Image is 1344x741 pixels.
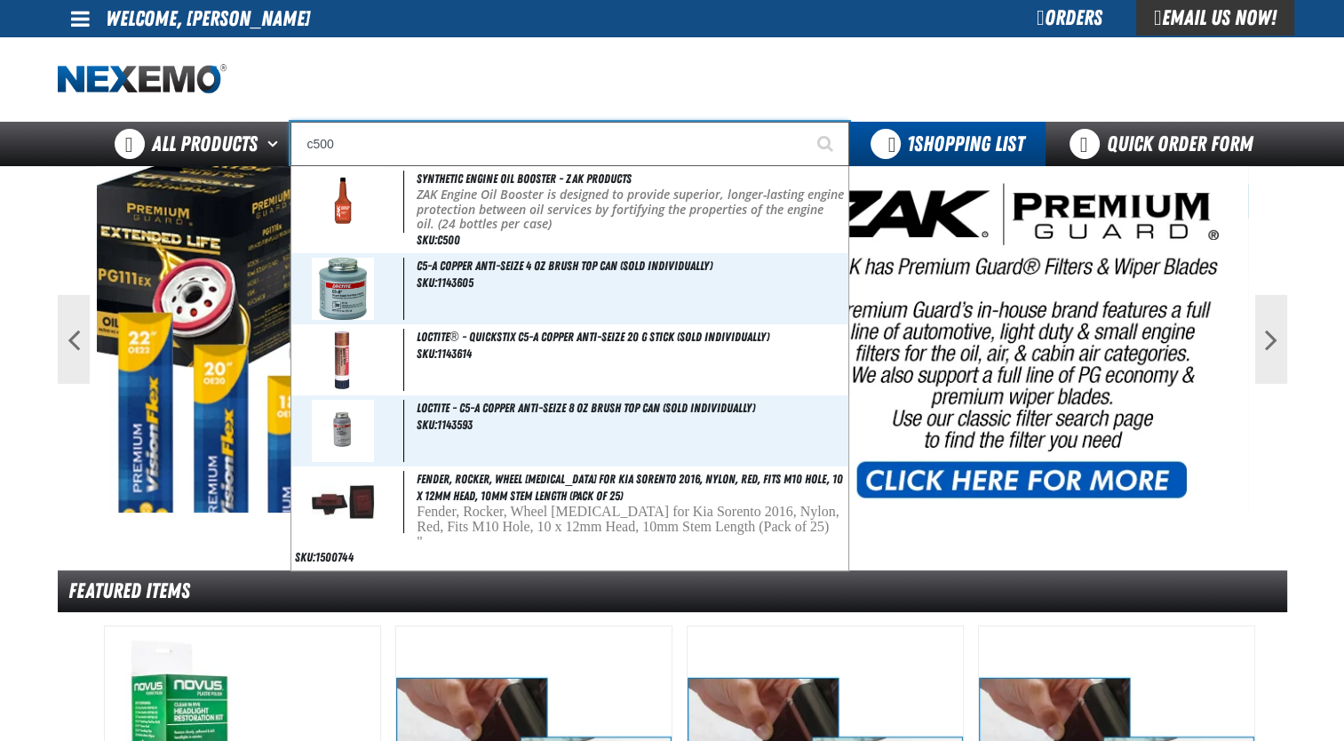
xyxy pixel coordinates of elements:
img: 6406587e1c60d198191218-1500744.jpg [312,471,374,533]
img: 5b115840bbc63343703715-i_1143605.jpg [312,258,374,320]
button: Next [1255,295,1287,384]
button: You have 1 Shopping List. Open to view details [849,122,1046,166]
strong: 1 [907,131,914,156]
button: Previous [58,295,90,384]
button: Start Searching [805,122,849,166]
img: Nexemo logo [58,64,227,95]
span: Synthetic Engine Oil Booster - ZAK Products [417,171,632,186]
img: PG Filters & Wipers [97,166,1248,513]
a: Quick Order Form [1046,122,1286,166]
span: SKU:C500 [417,233,460,247]
span: SKU:1500744 [295,550,354,564]
button: Open All Products pages [261,122,290,166]
img: 5b115840ab759785135963-1143593.jpg [312,400,374,462]
span: SKU:1143593 [417,418,473,432]
img: 5b1158832df26563344252-c500_wo_nascar.png [303,171,384,233]
span: C5-A Copper Anti-Seize 4 oz brush top can (Sold Individually) [417,259,712,273]
div: Featured Items [58,570,1287,612]
span: Shopping List [907,131,1024,156]
span: SKU:1143605 [417,275,473,290]
p: Fender, Rocker, Wheel [MEDICAL_DATA] for Kia Sorento 2016, Nylon, Red, Fits M10 Hole, 10 x 12mm H... [417,505,844,549]
span: Loctite - C5-A Copper Anti-Seize 8 oz brush top can (Sold Individually) [417,401,755,415]
input: Search [290,122,849,166]
img: 5b115840bf648271756758-1143614.jpg [312,329,374,391]
span: SKU:1143614 [417,347,472,361]
p: ZAK Engine Oil Booster is designed to provide superior, longer-lasting engine protection between ... [417,187,844,232]
span: Loctite® - Quickstix C5-a Copper Anti-Seize 20 g stick (Sold Individually) [417,330,768,344]
span: Fender, Rocker, Wheel [MEDICAL_DATA] for Kia Sorento 2016, Nylon, Red, Fits M10 Hole, 10 x 12mm H... [417,472,843,503]
span: All Products [152,128,258,160]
